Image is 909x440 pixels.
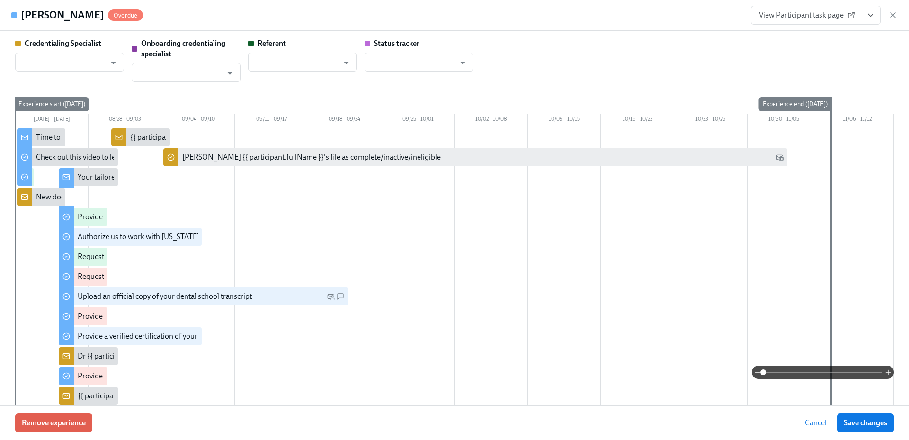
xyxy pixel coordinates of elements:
[798,413,833,432] button: Cancel
[141,39,225,58] strong: Onboarding credentialing specialist
[36,132,197,143] div: Time to begin your [US_STATE] license application
[674,114,748,126] div: 10/23 – 10/29
[78,232,247,242] div: Authorize us to work with [US_STATE] on your behalf
[258,39,286,48] strong: Referent
[106,55,121,70] button: Open
[78,271,168,282] div: Request your JCDNE scores
[182,152,441,162] div: [PERSON_NAME] {{ participant.fullName }}'s file as complete/inactive/ineligible
[108,12,143,19] span: Overdue
[22,418,86,428] span: Remove experience
[25,39,101,48] strong: Credentialing Specialist
[776,153,784,161] svg: Work Email
[15,97,89,111] div: Experience start ([DATE])
[339,55,354,70] button: Open
[327,293,335,300] svg: Personal Email
[820,114,894,126] div: 11/06 – 11/12
[759,10,853,20] span: View Participant task page
[308,114,382,126] div: 09/18 – 09/24
[78,331,277,341] div: Provide a verified certification of your [US_STATE] state license
[454,114,528,126] div: 10/02 – 10/08
[36,152,194,162] div: Check out this video to learn more about the OCC
[601,114,674,126] div: 10/16 – 10/22
[161,114,235,126] div: 09/04 – 09/10
[78,172,256,182] div: Your tailored to-do list for [US_STATE] licensing process
[861,6,881,25] button: View task page
[89,114,162,126] div: 08/28 – 09/03
[235,114,308,126] div: 09/11 – 09/17
[78,311,241,322] div: Provide documentation of your military experience
[337,293,344,300] svg: SMS
[528,114,601,126] div: 10/09 – 10/15
[21,8,104,22] h4: [PERSON_NAME]
[78,212,295,222] div: Provide us with some extra info for the [US_STATE] state application
[130,132,377,143] div: {{ participant.fullName }} has uploaded a receipt for their regional test scores
[78,291,252,302] div: Upload an official copy of your dental school transcript
[751,6,861,25] a: View Participant task page
[837,413,894,432] button: Save changes
[78,391,263,401] div: {{ participant.fullName }} has answered the questionnaire
[78,251,304,262] div: Request proof of your {{ participant.regionalExamPassed }} test scores
[455,55,470,70] button: Open
[15,114,89,126] div: [DATE] – [DATE]
[759,97,831,111] div: Experience end ([DATE])
[805,418,827,428] span: Cancel
[15,413,92,432] button: Remove experience
[36,192,268,202] div: New doctor enrolled in OCC licensure process: {{ participant.fullName }}
[748,114,821,126] div: 10/30 – 11/05
[374,39,419,48] strong: Status tracker
[78,351,299,361] div: Dr {{ participant.fullName }} sent [US_STATE] licensing requirements
[223,66,237,81] button: Open
[381,114,454,126] div: 09/25 – 10/01
[844,418,887,428] span: Save changes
